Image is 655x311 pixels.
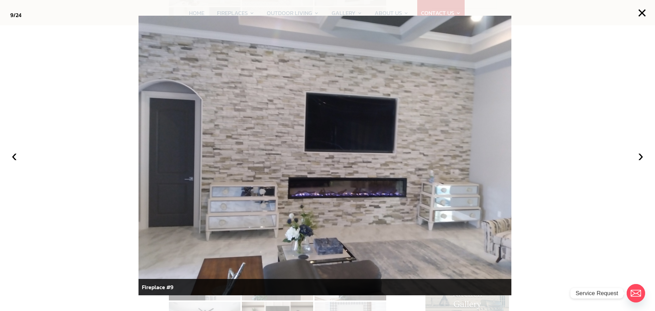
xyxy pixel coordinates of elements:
[139,16,511,296] img: fireplace4.jpg
[7,148,22,163] button: ‹
[139,279,511,296] div: Fireplace #9
[10,10,21,20] div: /
[635,5,650,20] button: ×
[10,11,13,19] span: 9
[16,11,21,19] span: 24
[633,148,648,163] button: ›
[627,284,645,302] a: Email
